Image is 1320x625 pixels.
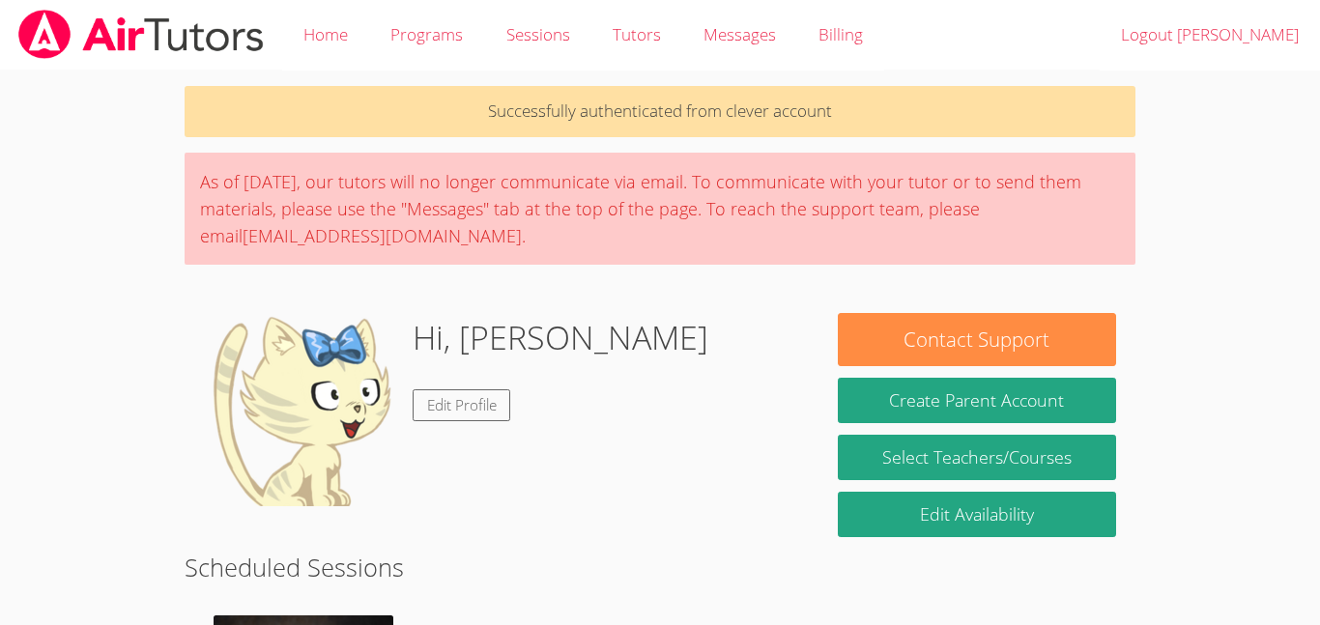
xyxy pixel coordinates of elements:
[838,313,1116,366] button: Contact Support
[703,23,776,45] span: Messages
[185,549,1135,585] h2: Scheduled Sessions
[204,313,397,506] img: default.png
[413,389,511,421] a: Edit Profile
[413,313,708,362] h1: Hi, [PERSON_NAME]
[16,10,266,59] img: airtutors_banner-c4298cdbf04f3fff15de1276eac7730deb9818008684d7c2e4769d2f7ddbe033.png
[838,378,1116,423] button: Create Parent Account
[185,86,1135,137] p: Successfully authenticated from clever account
[185,153,1135,265] div: As of [DATE], our tutors will no longer communicate via email. To communicate with your tutor or ...
[838,492,1116,537] a: Edit Availability
[838,435,1116,480] a: Select Teachers/Courses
